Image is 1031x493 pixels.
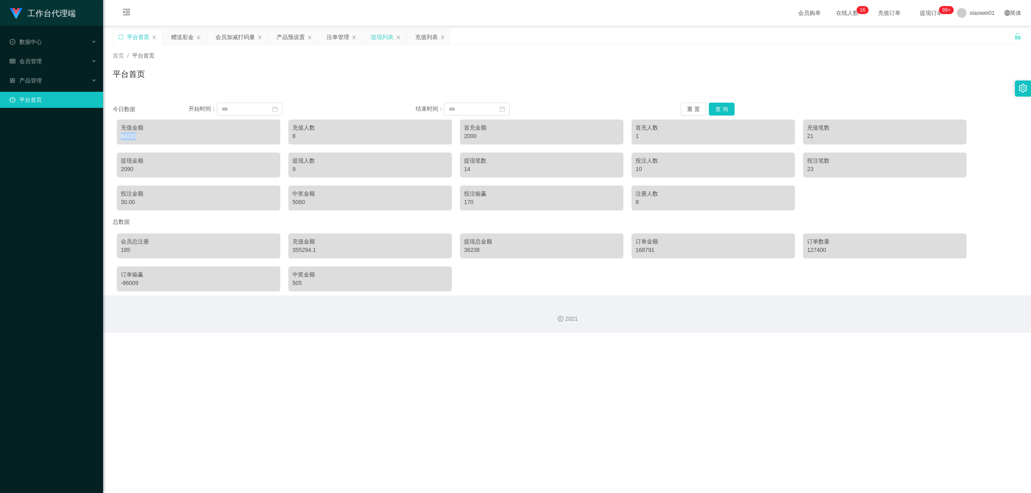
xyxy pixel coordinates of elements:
sup: 16 [857,6,868,14]
span: 平台首页 [132,52,155,59]
div: 中奖金额 [292,270,448,279]
a: 工作台代理端 [10,10,76,16]
div: 充值人数 [292,124,448,132]
div: 投注人数 [636,157,791,165]
sup: 1048 [939,6,954,14]
i: 图标: setting [1019,84,1027,93]
div: 5060 [292,198,448,206]
span: 在线人数 [832,10,863,16]
span: 首页 [113,52,124,59]
div: 充值金额 [292,237,448,246]
div: 投注输赢 [464,190,619,198]
div: 64210 [121,132,276,140]
i: 图标: close [307,35,312,40]
div: 充值金额 [121,124,276,132]
button: 重 置 [681,103,706,116]
div: 提现列表 [371,29,393,45]
span: 提现订单 [916,10,946,16]
div: 168791 [636,246,791,254]
div: 充值列表 [415,29,438,45]
div: 185 [121,246,276,254]
div: 提现总金额 [464,237,619,246]
div: 首充金额 [464,124,619,132]
div: 订单输赢 [121,270,276,279]
div: 提现笔数 [464,157,619,165]
div: 赠送彩金 [171,29,194,45]
div: 首充人数 [636,124,791,132]
div: 2090 [121,165,276,173]
div: 注册人数 [636,190,791,198]
i: 图标: close [196,35,201,40]
div: 21 [807,132,963,140]
span: 充值订单 [874,10,905,16]
i: 图标: sync [118,34,124,40]
i: 图标: menu-fold [113,0,140,26]
i: 图标: unlock [1014,33,1021,40]
i: 图标: calendar [272,106,278,112]
div: 提现人数 [292,157,448,165]
p: 6 [863,6,865,14]
i: 图标: appstore-o [10,78,15,83]
div: 投注金额 [121,190,276,198]
div: 产品预设置 [277,29,305,45]
div: 平台首页 [127,29,149,45]
div: -86009 [121,279,276,287]
div: 总数据 [113,215,1021,229]
h1: 平台首页 [113,68,145,80]
span: 产品管理 [10,77,42,84]
div: 36238 [464,246,619,254]
i: 图标: close [257,35,262,40]
div: 会员总注册 [121,237,276,246]
div: 充值笔数 [807,124,963,132]
i: 图标: copyright [558,316,563,322]
h1: 工作台代理端 [27,0,76,26]
div: 2000 [464,132,619,140]
span: 开始时间： [188,105,217,112]
i: 图标: table [10,58,15,64]
button: 查 询 [709,103,735,116]
div: 9 [292,165,448,173]
i: 图标: check-circle-o [10,39,15,45]
a: 图标: dashboard平台首页 [10,92,97,108]
div: 会员加减打码量 [215,29,255,45]
i: 图标: close [152,35,157,40]
div: 1 [636,132,791,140]
i: 图标: close [352,35,356,40]
div: 订单数量 [807,237,963,246]
div: 今日数据 [113,105,188,113]
span: 数据中心 [10,39,42,45]
div: 订单金额 [636,237,791,246]
div: 投注笔数 [807,157,963,165]
div: 注单管理 [327,29,349,45]
span: / [127,52,129,59]
span: 结束时间： [416,105,444,112]
div: 30.00 [121,198,276,206]
div: 505 [292,279,448,287]
div: 355294.1 [292,246,448,254]
div: 8 [292,132,448,140]
i: 图标: close [440,35,445,40]
img: logo.9652507e.png [10,8,23,19]
span: 会员管理 [10,58,42,64]
p: 1 [860,6,863,14]
div: 23 [807,165,963,173]
div: 提现金额 [121,157,276,165]
div: 2021 [110,315,1025,323]
i: 图标: calendar [499,106,505,112]
div: 中奖金额 [292,190,448,198]
div: 14 [464,165,619,173]
i: 图标: global [1004,10,1010,16]
div: 8 [636,198,791,206]
i: 图标: close [396,35,401,40]
div: 127400 [807,246,963,254]
div: 10 [636,165,791,173]
div: 170 [464,198,619,206]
